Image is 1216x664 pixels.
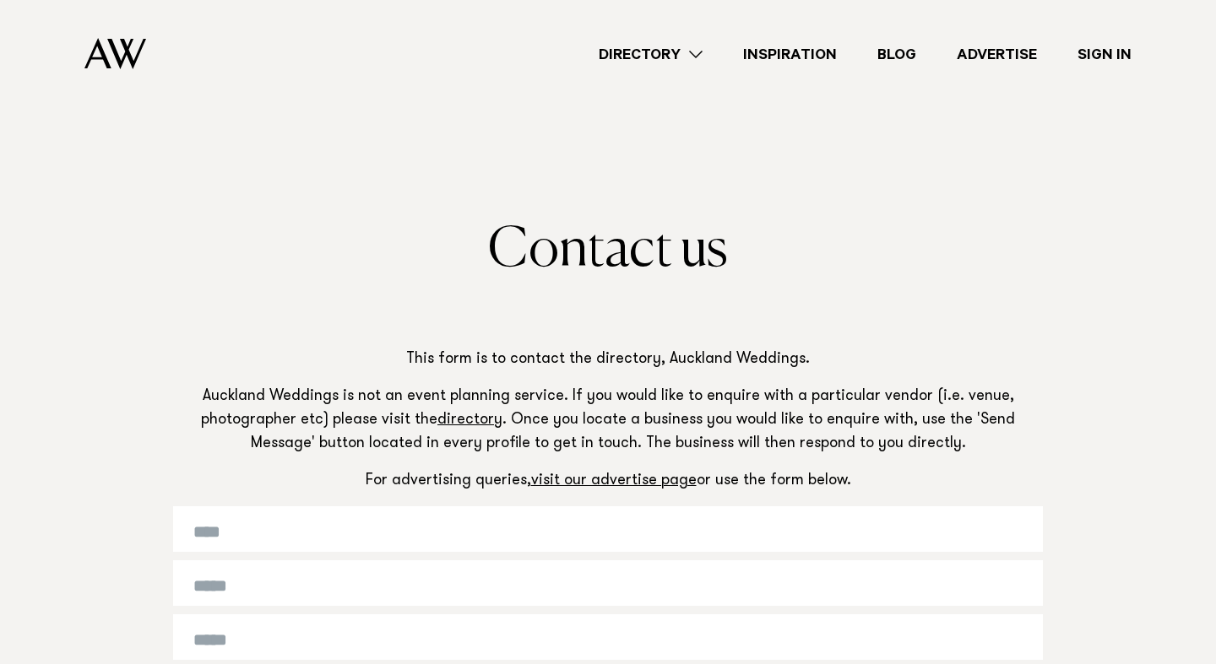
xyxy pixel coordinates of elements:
[578,43,723,66] a: Directory
[936,43,1057,66] a: Advertise
[84,38,146,69] img: Auckland Weddings Logo
[437,413,502,428] a: directory
[173,470,1043,494] p: For advertising queries, or use the form below.
[857,43,936,66] a: Blog
[173,220,1043,281] h1: Contact us
[531,473,697,489] a: visit our advertise page
[723,43,857,66] a: Inspiration
[173,386,1043,456] p: Auckland Weddings is not an event planning service. If you would like to enquire with a particula...
[173,348,1043,372] p: This form is to contact the directory, Auckland Weddings.
[1057,43,1152,66] a: Sign In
